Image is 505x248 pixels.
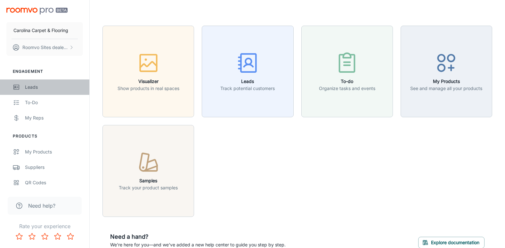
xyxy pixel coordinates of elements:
[51,230,64,243] button: Rate 4 star
[202,26,293,117] button: LeadsTrack potential customers
[6,39,83,56] button: Roomvo Sites dealer last name
[102,26,194,117] button: VisualizerShow products in real spaces
[22,44,68,51] p: Roomvo Sites dealer last name
[401,26,492,117] button: My ProductsSee and manage all your products
[25,99,83,106] div: To-do
[319,78,375,85] h6: To-do
[25,84,83,91] div: Leads
[319,85,375,92] p: Organize tasks and events
[6,22,83,39] button: Carolina Carpet & Flooring
[6,8,68,14] img: Roomvo PRO Beta
[301,26,393,117] button: To-doOrganize tasks and events
[102,167,194,174] a: SamplesTrack your product samples
[25,114,83,121] div: My Reps
[118,78,179,85] h6: Visualizer
[119,177,178,184] h6: Samples
[119,184,178,191] p: Track your product samples
[102,125,194,217] button: SamplesTrack your product samples
[220,85,275,92] p: Track potential customers
[110,232,286,241] h6: Need a hand?
[301,68,393,74] a: To-doOrganize tasks and events
[64,230,77,243] button: Rate 5 star
[220,78,275,85] h6: Leads
[28,202,55,210] span: Need help?
[5,222,84,230] p: Rate your experience
[25,164,83,171] div: Suppliers
[25,179,83,186] div: QR Codes
[401,68,492,74] a: My ProductsSee and manage all your products
[410,85,482,92] p: See and manage all your products
[26,230,38,243] button: Rate 2 star
[25,148,83,155] div: My Products
[410,78,482,85] h6: My Products
[38,230,51,243] button: Rate 3 star
[13,230,26,243] button: Rate 1 star
[418,239,485,245] a: Explore documentation
[118,85,179,92] p: Show products in real spaces
[13,27,68,34] p: Carolina Carpet & Flooring
[202,68,293,74] a: LeadsTrack potential customers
